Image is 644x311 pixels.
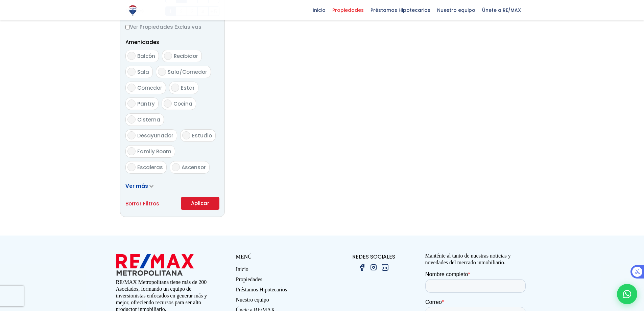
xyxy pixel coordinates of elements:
span: Pantry [137,100,155,107]
input: Family Room [127,147,136,155]
a: Ver más [125,182,153,190]
a: Inicio [236,266,322,276]
button: Aplicar [181,197,219,210]
span: Recibidor [174,52,198,60]
span: Inicio [309,5,329,15]
input: Balcón [127,52,136,60]
input: Cocina [164,99,172,108]
label: Ver Propiedades Exclusivas [125,23,219,31]
p: Amenidades [125,38,219,46]
input: Escaleras [127,163,136,171]
input: Ascensor [172,163,180,171]
img: facebook.png [358,263,366,271]
input: Comedor [127,84,136,92]
a: Nuestro equipo [236,296,322,307]
p: MENÚ [236,252,322,261]
span: Nuestro equipo [434,5,479,15]
span: Sala/Comedor [168,68,207,75]
input: Ver Propiedades Exclusivas [125,25,130,29]
a: Borrar Filtros [125,199,159,208]
span: Escaleras [137,164,163,171]
span: Ver más [125,182,148,190]
img: linkedin.png [381,263,389,271]
input: Desayunador [127,131,136,139]
span: Balcón [137,52,155,60]
input: Cisterna [127,115,136,124]
img: instagram.png [369,263,378,271]
input: Estar [171,84,179,92]
span: Estudio [192,132,212,139]
span: Estar [181,84,195,91]
input: Sala/Comedor [158,68,166,76]
img: Logo de REMAX [127,4,139,16]
a: Préstamos Hipotecarios [236,286,322,296]
input: Recibidor [164,52,172,60]
a: Propiedades [236,276,322,286]
span: Comedor [137,84,162,91]
span: Sala [137,68,149,75]
span: Únete a RE/MAX [479,5,524,15]
input: Estudio [182,131,190,139]
span: Cocina [173,100,192,107]
span: Family Room [137,148,171,155]
span: Ascensor [182,164,206,171]
span: Cisterna [137,116,160,123]
input: Pantry [127,99,136,108]
span: Desayunador [137,132,173,139]
img: remax metropolitana logo [116,252,194,277]
input: Sala [127,68,136,76]
span: Préstamos Hipotecarios [367,5,434,15]
p: REDES SOCIALES [322,252,425,261]
span: Propiedades [329,5,367,15]
p: Manténte al tanto de nuestras noticias y novedades del mercado inmobiliario. [425,252,528,266]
